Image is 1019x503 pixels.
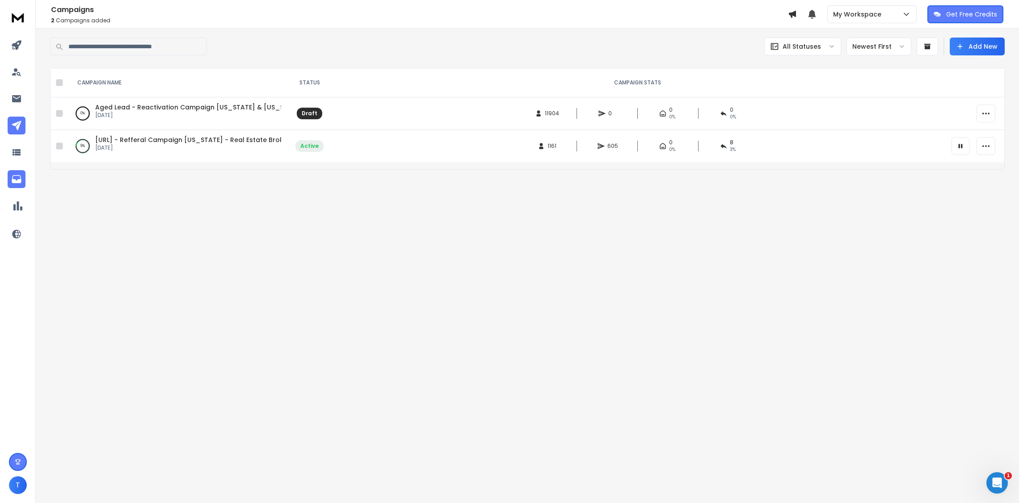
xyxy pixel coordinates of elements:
td: 0%Aged Lead - Reactivation Campaign [US_STATE] & [US_STATE][DATE] [67,97,290,130]
span: 11904 [545,110,559,117]
span: 3 % [730,146,736,153]
span: 2 [51,17,55,24]
div: Active [300,143,319,150]
button: Newest First [846,38,911,55]
a: [URL] - Refferal Campaign [US_STATE] - Real Estate Brokers [95,135,294,144]
button: T [9,476,27,494]
p: [DATE] [95,144,281,151]
button: Get Free Credits [927,5,1003,23]
p: All Statuses [783,42,821,51]
span: 8 [730,139,733,146]
h1: Campaigns [51,4,788,15]
span: 0% [730,113,736,121]
div: Draft [302,110,317,117]
th: STATUS [290,68,329,97]
span: 0 [730,106,733,113]
span: 0 [608,110,617,117]
th: CAMPAIGN NAME [67,68,290,97]
span: 1161 [547,143,556,150]
p: 0 % [80,109,85,118]
p: [DATE] [95,112,281,119]
td: 9%[URL] - Refferal Campaign [US_STATE] - Real Estate Brokers[DATE] [67,130,290,163]
p: Campaigns added [51,17,788,24]
button: Add New [950,38,1005,55]
p: Get Free Credits [946,10,997,19]
span: 0 [669,139,673,146]
img: logo [9,9,27,25]
span: 0% [669,113,675,121]
span: 0 [669,106,673,113]
p: 9 % [80,142,85,151]
a: Aged Lead - Reactivation Campaign [US_STATE] & [US_STATE] [95,103,303,112]
iframe: Intercom live chat [986,472,1008,494]
span: 605 [607,143,618,150]
th: CAMPAIGN STATS [329,68,946,97]
span: 0% [669,146,675,153]
span: 1 [1005,472,1012,479]
p: My Workspace [833,10,885,19]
